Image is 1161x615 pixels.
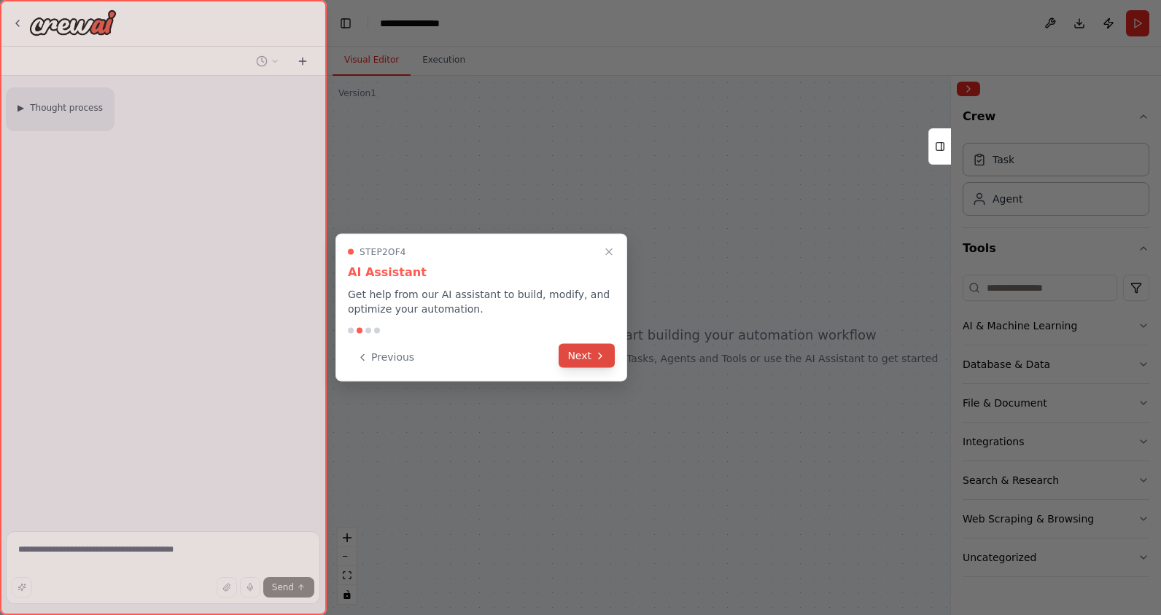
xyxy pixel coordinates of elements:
p: Get help from our AI assistant to build, modify, and optimize your automation. [348,287,615,316]
h3: AI Assistant [348,264,615,281]
button: Hide left sidebar [335,13,356,34]
span: Step 2 of 4 [360,246,406,258]
button: Previous [348,345,423,369]
button: Next [559,344,615,368]
button: Close walkthrough [600,243,618,261]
